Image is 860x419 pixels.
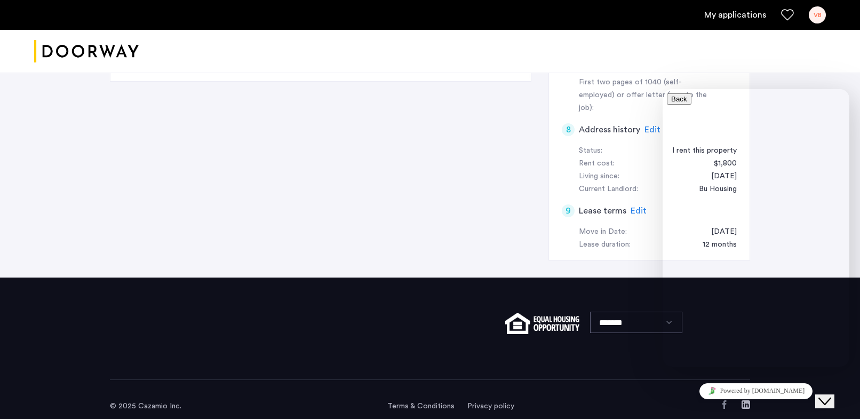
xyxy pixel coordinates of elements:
iframe: chat widget [663,379,849,403]
iframe: chat widget [663,89,849,367]
div: Rent cost: [579,157,615,170]
a: Privacy policy [467,401,514,412]
div: 9 [562,204,575,217]
img: equal-housing.png [505,313,579,334]
div: Lease duration: [579,239,631,251]
a: Cazamio logo [34,31,139,72]
a: Favorites [781,9,794,21]
iframe: chat widget [815,376,849,408]
a: Facebook [720,400,729,409]
div: First two pages of 1040 (self-employed) or offer letter (new to the job): [579,76,713,115]
span: Edit [631,207,647,215]
div: 8 [562,123,575,136]
h5: Lease terms [579,204,626,217]
a: My application [704,9,766,21]
div: Move in Date: [579,226,627,239]
span: © 2025 Cazamio Inc. [110,402,181,410]
select: Language select [590,312,682,333]
div: Living since: [579,170,619,183]
img: logo [34,31,139,72]
div: Current Landlord: [579,183,638,196]
a: LinkedIn [742,400,750,409]
a: Terms and conditions [387,401,455,412]
div: I rent this property [662,145,737,157]
h5: Address history [579,123,640,136]
span: Edit [644,125,660,134]
div: Status: [579,145,602,157]
div: VB [809,6,826,23]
